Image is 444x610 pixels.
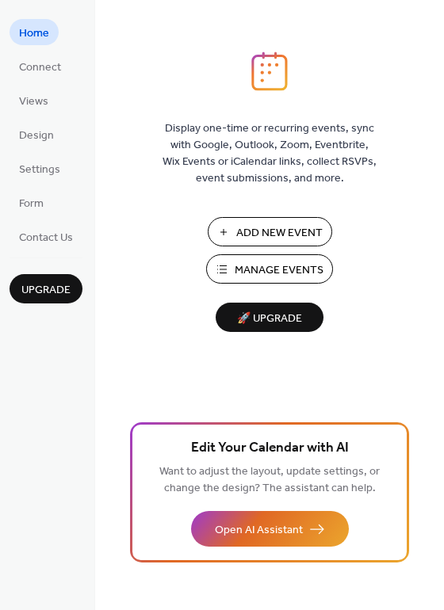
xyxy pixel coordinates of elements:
[191,511,349,547] button: Open AI Assistant
[251,51,288,91] img: logo_icon.svg
[206,254,333,284] button: Manage Events
[10,87,58,113] a: Views
[10,223,82,250] a: Contact Us
[19,230,73,246] span: Contact Us
[208,217,332,246] button: Add New Event
[215,522,303,539] span: Open AI Assistant
[10,189,53,215] a: Form
[163,120,377,187] span: Display one-time or recurring events, sync with Google, Outlook, Zoom, Eventbrite, Wix Events or ...
[216,303,323,332] button: 🚀 Upgrade
[191,437,349,459] span: Edit Your Calendar with AI
[19,128,54,144] span: Design
[19,196,44,212] span: Form
[235,262,323,279] span: Manage Events
[19,59,61,76] span: Connect
[21,282,71,299] span: Upgrade
[10,53,71,79] a: Connect
[19,25,49,42] span: Home
[19,93,48,110] span: Views
[10,19,59,45] a: Home
[19,162,60,178] span: Settings
[10,274,82,303] button: Upgrade
[236,225,323,242] span: Add New Event
[225,308,314,330] span: 🚀 Upgrade
[159,461,380,499] span: Want to adjust the layout, update settings, or change the design? The assistant can help.
[10,155,70,181] a: Settings
[10,121,63,147] a: Design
